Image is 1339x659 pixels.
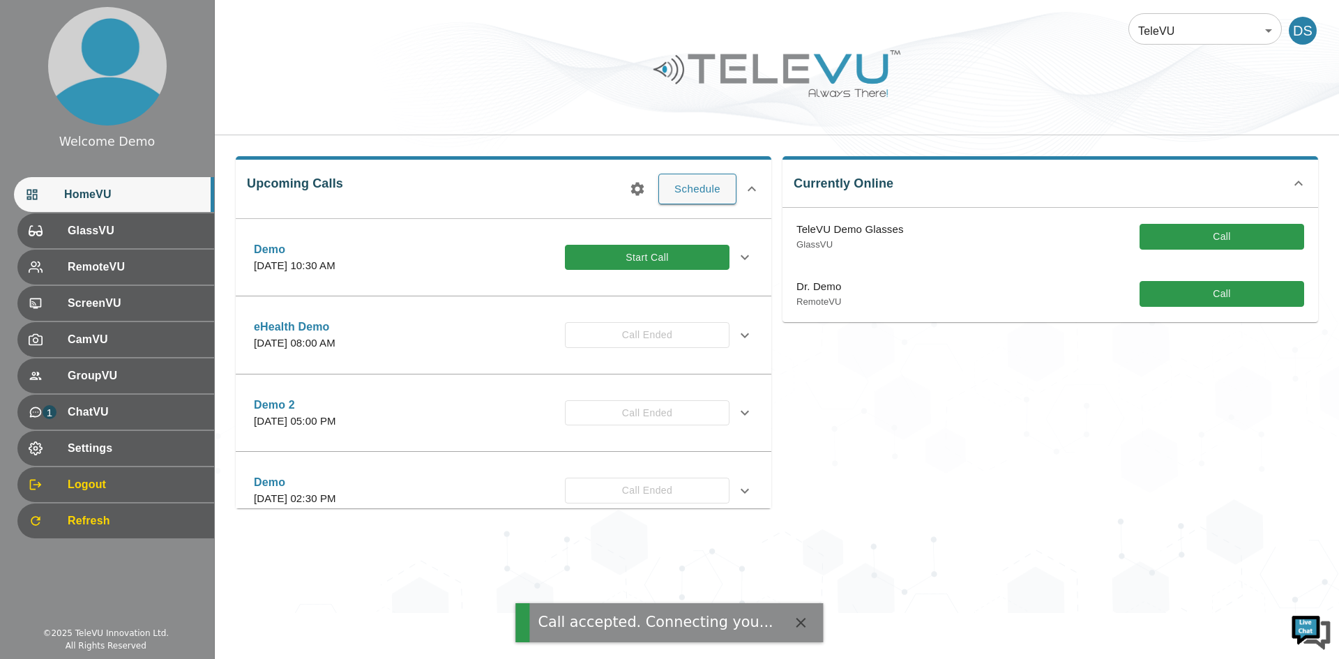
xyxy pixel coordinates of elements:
[59,132,156,151] div: Welcome Demo
[796,279,842,295] p: Dr. Demo
[1289,17,1317,45] div: DS
[17,503,214,538] div: Refresh
[243,233,764,282] div: Demo[DATE] 10:30 AMStart Call
[243,466,764,515] div: Demo[DATE] 02:30 PMCall Ended
[17,250,214,285] div: RemoteVU
[17,286,214,321] div: ScreenVU
[17,358,214,393] div: GroupVU
[658,174,736,204] button: Schedule
[64,186,203,203] span: HomeVU
[254,474,336,491] p: Demo
[1140,224,1304,250] button: Call
[43,405,56,419] p: 1
[17,395,214,430] div: 1ChatVU
[254,319,335,335] p: eHealth Demo
[66,639,146,652] div: All Rights Reserved
[243,310,764,360] div: eHealth Demo[DATE] 08:00 AMCall Ended
[17,322,214,357] div: CamVU
[14,177,214,212] div: HomeVU
[68,404,203,421] span: ChatVU
[796,238,904,252] p: GlassVU
[17,467,214,502] div: Logout
[796,222,904,238] p: TeleVU Demo Glasses
[1140,281,1304,307] button: Call
[565,245,729,271] button: Start Call
[68,222,203,239] span: GlassVU
[254,241,335,258] p: Demo
[68,259,203,275] span: RemoteVU
[68,513,203,529] span: Refresh
[254,491,336,507] p: [DATE] 02:30 PM
[651,45,902,103] img: Logo
[17,431,214,466] div: Settings
[254,258,335,274] p: [DATE] 10:30 AM
[68,295,203,312] span: ScreenVU
[254,335,335,351] p: [DATE] 08:00 AM
[538,612,773,633] div: Call accepted. Connecting you...
[48,7,167,126] img: profile.png
[1290,610,1332,652] img: Chat Widget
[796,295,842,309] p: RemoteVU
[254,414,336,430] p: [DATE] 05:00 PM
[43,627,169,639] div: © 2025 TeleVU Innovation Ltd.
[68,368,203,384] span: GroupVU
[254,397,336,414] p: Demo 2
[17,213,214,248] div: GlassVU
[68,476,203,493] span: Logout
[243,388,764,438] div: Demo 2[DATE] 05:00 PMCall Ended
[68,331,203,348] span: CamVU
[1128,11,1282,50] div: TeleVU
[68,440,203,457] span: Settings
